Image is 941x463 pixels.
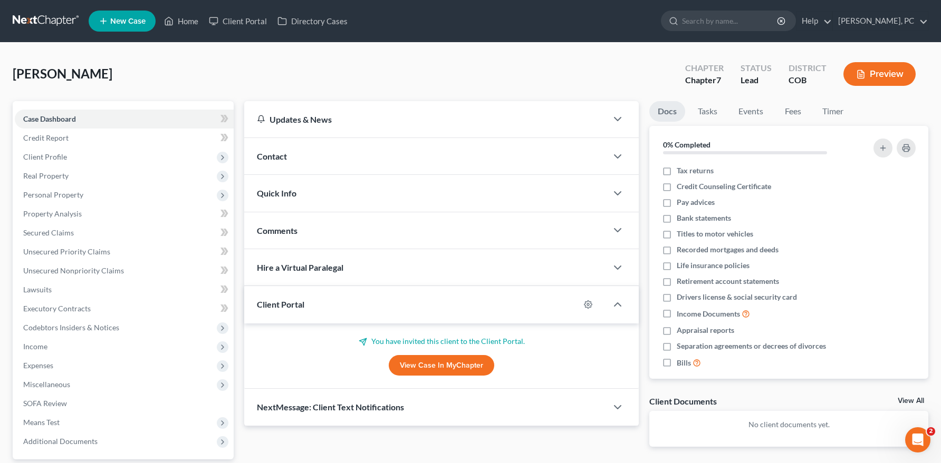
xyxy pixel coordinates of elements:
[677,325,734,336] span: Appraisal reports
[677,341,826,351] span: Separation agreements or decrees of divorces
[23,418,60,427] span: Means Test
[110,17,146,25] span: New Case
[23,247,110,256] span: Unsecured Priority Claims
[833,12,928,31] a: [PERSON_NAME], PC
[389,355,494,376] a: View Case in MyChapter
[23,399,67,408] span: SOFA Review
[257,402,404,412] span: NextMessage: Client Text Notifications
[15,110,234,129] a: Case Dashboard
[685,62,724,74] div: Chapter
[716,75,721,85] span: 7
[789,74,827,86] div: COB
[689,101,726,122] a: Tasks
[23,152,67,161] span: Client Profile
[730,101,772,122] a: Events
[23,190,83,199] span: Personal Property
[15,204,234,223] a: Property Analysis
[682,11,779,31] input: Search by name...
[677,276,779,287] span: Retirement account statements
[257,299,304,309] span: Client Portal
[741,62,772,74] div: Status
[23,114,76,123] span: Case Dashboard
[677,229,753,239] span: Titles to motor vehicles
[23,285,52,294] span: Lawsuits
[15,129,234,147] a: Credit Report
[23,361,53,370] span: Expenses
[677,165,714,176] span: Tax returns
[13,66,112,81] span: [PERSON_NAME]
[677,244,779,255] span: Recorded mortgages and deeds
[649,101,685,122] a: Docs
[23,228,74,237] span: Secured Claims
[15,242,234,261] a: Unsecured Priority Claims
[272,12,353,31] a: Directory Cases
[257,225,297,235] span: Comments
[898,397,924,405] a: View All
[663,140,710,149] strong: 0% Completed
[677,292,797,302] span: Drivers license & social security card
[23,171,69,180] span: Real Property
[677,181,771,192] span: Credit Counseling Certificate
[257,188,296,198] span: Quick Info
[649,396,717,407] div: Client Documents
[776,101,810,122] a: Fees
[204,12,272,31] a: Client Portal
[257,151,287,161] span: Contact
[159,12,204,31] a: Home
[23,323,119,332] span: Codebtors Insiders & Notices
[257,114,594,125] div: Updates & News
[814,101,852,122] a: Timer
[23,437,98,446] span: Additional Documents
[15,394,234,413] a: SOFA Review
[257,262,343,272] span: Hire a Virtual Paralegal
[677,197,715,208] span: Pay advices
[927,427,935,436] span: 2
[677,309,740,319] span: Income Documents
[658,419,920,430] p: No client documents yet.
[789,62,827,74] div: District
[843,62,916,86] button: Preview
[23,266,124,275] span: Unsecured Nonpriority Claims
[796,12,832,31] a: Help
[685,74,724,86] div: Chapter
[15,280,234,299] a: Lawsuits
[15,299,234,318] a: Executory Contracts
[677,213,731,223] span: Bank statements
[15,261,234,280] a: Unsecured Nonpriority Claims
[741,74,772,86] div: Lead
[15,223,234,242] a: Secured Claims
[677,260,750,271] span: Life insurance policies
[23,209,82,218] span: Property Analysis
[905,427,930,452] iframe: Intercom live chat
[23,342,47,351] span: Income
[23,133,69,142] span: Credit Report
[23,304,91,313] span: Executory Contracts
[677,358,691,368] span: Bills
[23,380,70,389] span: Miscellaneous
[257,336,626,347] p: You have invited this client to the Client Portal.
